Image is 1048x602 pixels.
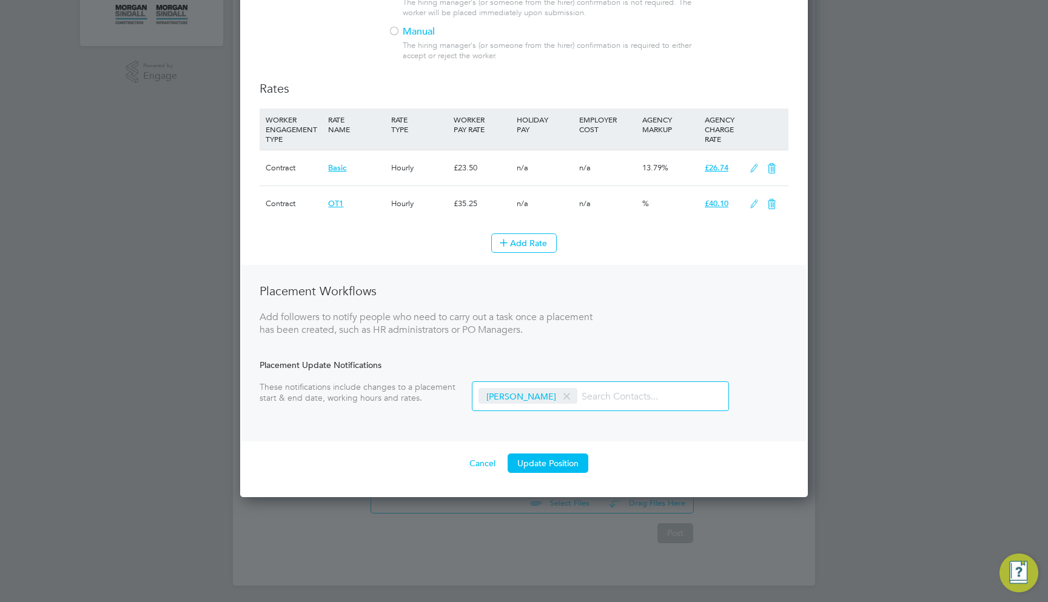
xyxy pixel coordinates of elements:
span: 13.79% [642,162,668,173]
span: n/a [517,198,528,209]
div: WORKER ENGAGEMENT TYPE [263,109,325,150]
span: OT1 [328,198,343,209]
div: The hiring manager's (or someone from the hirer) confirmation is required to either accept or rej... [403,41,697,61]
span: £40.10 [705,198,728,209]
span: £26.74 [705,162,728,173]
div: AGENCY MARKUP [639,109,702,140]
div: Placement Update Notifications [260,360,788,370]
div: £23.50 [451,150,513,186]
span: n/a [579,162,591,173]
h3: Rates [260,81,788,96]
label: Manual [388,25,688,38]
span: % [642,198,649,209]
div: Add followers to notify people who need to carry out a task once a placement has been created, su... [260,311,593,336]
div: Contract [263,150,325,186]
div: These notifications include changes to a placement start & end date, working hours and rates. [260,381,472,403]
span: [PERSON_NAME] [479,388,577,404]
div: Contract [263,186,325,221]
span: n/a [579,198,591,209]
div: WORKER PAY RATE [451,109,513,140]
div: RATE NAME [325,109,388,140]
button: Cancel [460,453,505,473]
div: Hourly [388,186,451,221]
div: EMPLOYER COST [576,109,639,140]
div: Hourly [388,150,451,186]
button: Update Position [508,453,588,473]
span: Basic [328,162,346,173]
button: Engage Resource Center [999,554,1038,592]
button: Add Rate [491,233,557,253]
input: Search Contacts... [577,386,722,407]
div: £35.25 [451,186,513,221]
div: HOLIDAY PAY [514,109,576,140]
div: AGENCY CHARGE RATE [702,109,744,150]
h3: Placement Workflows [260,283,593,299]
span: n/a [517,162,528,173]
div: RATE TYPE [388,109,451,140]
